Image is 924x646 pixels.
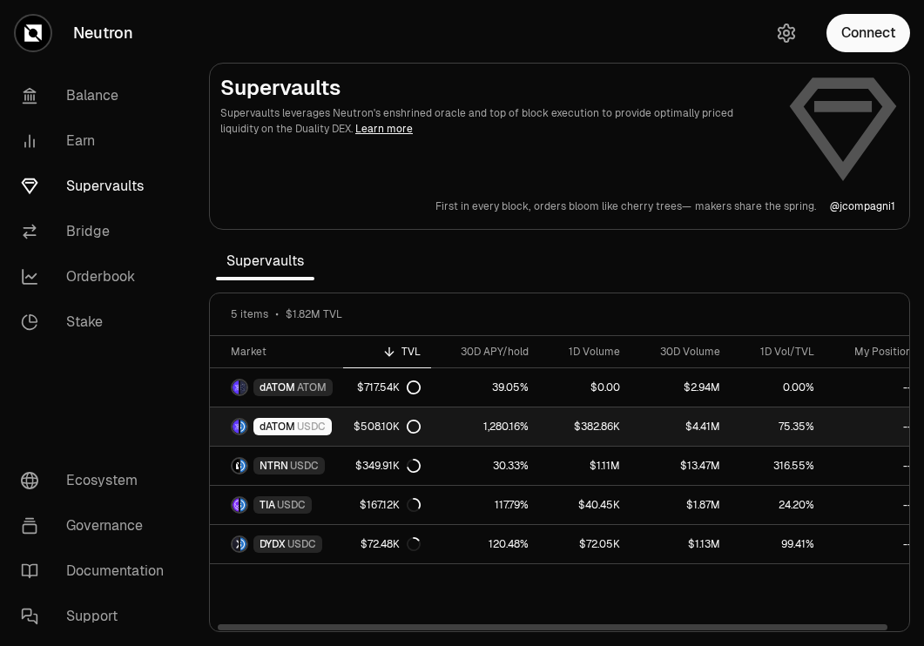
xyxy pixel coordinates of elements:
[431,407,539,446] a: 1,280.16%
[830,199,895,213] p: @ jcompagni1
[431,525,539,563] a: 120.48%
[826,14,910,52] button: Connect
[260,537,286,551] span: DYDX
[210,368,343,407] a: dATOM LogoATOM LogodATOMATOM
[354,420,421,434] div: $508.10K
[240,537,246,551] img: USDC Logo
[354,345,421,359] div: TVL
[231,345,333,359] div: Market
[297,380,327,394] span: ATOM
[7,118,188,164] a: Earn
[431,486,539,524] a: 117.79%
[240,459,246,473] img: USDC Logo
[631,368,731,407] a: $2.94M
[695,199,816,213] p: makers share the spring.
[631,486,731,524] a: $1.87M
[343,525,431,563] a: $72.48K
[240,420,246,434] img: USDC Logo
[260,498,275,512] span: TIA
[361,537,421,551] div: $72.48K
[631,407,731,446] a: $4.41M
[357,380,421,394] div: $717.54K
[835,345,912,359] div: My Position
[539,486,631,524] a: $40.45K
[7,548,188,594] a: Documentation
[233,498,239,512] img: TIA Logo
[260,420,295,434] span: dATOM
[287,537,316,551] span: USDC
[431,368,539,407] a: 39.05%
[260,459,288,473] span: NTRN
[210,407,343,446] a: dATOM LogoUSDC LogodATOMUSDC
[641,345,720,359] div: 30D Volume
[360,498,421,512] div: $167.12K
[435,199,816,213] a: First in every block,orders bloom like cherry trees—makers share the spring.
[7,164,188,209] a: Supervaults
[550,345,620,359] div: 1D Volume
[539,407,631,446] a: $382.86K
[7,503,188,548] a: Governance
[343,447,431,485] a: $349.91K
[741,345,814,359] div: 1D Vol/TVL
[233,420,239,434] img: dATOM Logo
[277,498,306,512] span: USDC
[830,199,895,213] a: @jcompagni1
[7,299,188,345] a: Stake
[210,447,343,485] a: NTRN LogoUSDC LogoNTRNUSDC
[297,420,326,434] span: USDC
[343,407,431,446] a: $508.10K
[731,407,825,446] a: 75.35%
[286,307,342,321] span: $1.82M TVL
[355,122,413,136] a: Learn more
[7,209,188,254] a: Bridge
[231,307,268,321] span: 5 items
[631,525,731,563] a: $1.13M
[442,345,529,359] div: 30D APY/hold
[539,368,631,407] a: $0.00
[731,447,825,485] a: 316.55%
[731,525,825,563] a: 99.41%
[355,459,421,473] div: $349.91K
[539,447,631,485] a: $1.11M
[431,447,539,485] a: 30.33%
[210,486,343,524] a: TIA LogoUSDC LogoTIAUSDC
[343,368,431,407] a: $717.54K
[220,105,773,137] p: Supervaults leverages Neutron's enshrined oracle and top of block execution to provide optimally ...
[216,244,314,279] span: Supervaults
[233,380,239,394] img: dATOM Logo
[7,594,188,639] a: Support
[539,525,631,563] a: $72.05K
[731,368,825,407] a: 0.00%
[7,458,188,503] a: Ecosystem
[260,380,295,394] span: dATOM
[534,199,691,213] p: orders bloom like cherry trees—
[233,537,239,551] img: DYDX Logo
[210,525,343,563] a: DYDX LogoUSDC LogoDYDXUSDC
[7,254,188,299] a: Orderbook
[233,459,239,473] img: NTRN Logo
[240,380,246,394] img: ATOM Logo
[220,74,773,102] h2: Supervaults
[240,498,246,512] img: USDC Logo
[7,73,188,118] a: Balance
[731,486,825,524] a: 24.20%
[343,486,431,524] a: $167.12K
[435,199,530,213] p: First in every block,
[631,447,731,485] a: $13.47M
[290,459,319,473] span: USDC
